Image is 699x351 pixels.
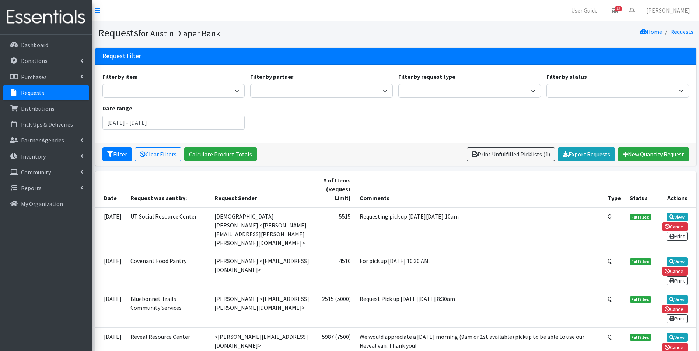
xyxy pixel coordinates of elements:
p: Partner Agencies [21,136,64,144]
th: Type [603,171,625,207]
a: Distributions [3,101,89,116]
label: Filter by status [546,72,587,81]
span: Fulfilled [630,258,652,265]
a: View [667,333,688,342]
th: # of Items (Request Limit) [315,171,355,207]
td: [DEMOGRAPHIC_DATA][PERSON_NAME] <[PERSON_NAME][EMAIL_ADDRESS][PERSON_NAME][PERSON_NAME][DOMAIN_NA... [210,207,315,252]
td: [PERSON_NAME] <[EMAIL_ADDRESS][DOMAIN_NAME]> [210,252,315,290]
td: UT Social Resource Center [126,207,210,252]
label: Filter by request type [398,72,455,81]
a: Print Unfulfilled Picklists (1) [467,147,555,161]
img: HumanEssentials [3,5,89,29]
a: My Organization [3,196,89,211]
td: Bluebonnet Trails Community Services [126,290,210,327]
a: View [667,213,688,221]
small: for Austin Diaper Bank [138,28,220,39]
td: Covenant Food Pantry [126,252,210,290]
td: Requesting pick up [DATE][DATE] 10am [355,207,603,252]
a: Requests [670,28,693,35]
td: 4510 [315,252,355,290]
td: [PERSON_NAME] <[EMAIL_ADDRESS][PERSON_NAME][DOMAIN_NAME]> [210,290,315,327]
a: Export Requests [558,147,615,161]
a: View [667,257,688,266]
th: Status [625,171,656,207]
button: Filter [102,147,132,161]
a: Cancel [662,305,688,313]
a: Requests [3,85,89,100]
abbr: Quantity [608,213,612,220]
a: Purchases [3,70,89,84]
a: New Quantity Request [618,147,689,161]
p: Reports [21,184,42,192]
abbr: Quantity [608,295,612,302]
label: Filter by partner [250,72,293,81]
span: 13 [615,6,622,11]
span: Fulfilled [630,334,652,341]
a: Dashboard [3,38,89,52]
td: Request Pick up [DATE][DATE] 8:30am [355,290,603,327]
td: [DATE] [95,252,126,290]
a: Print [667,276,688,285]
th: Request Sender [210,171,315,207]
p: Distributions [21,105,55,112]
p: My Organization [21,200,63,208]
p: Inventory [21,153,46,160]
a: Print [667,232,688,241]
abbr: Quantity [608,333,612,340]
p: Community [21,169,51,176]
th: Date [95,171,126,207]
td: 5515 [315,207,355,252]
span: Fulfilled [630,296,652,303]
abbr: Quantity [608,257,612,265]
a: Donations [3,53,89,68]
a: Calculate Product Totals [184,147,257,161]
a: Community [3,165,89,180]
a: Cancel [662,222,688,231]
a: Partner Agencies [3,133,89,148]
td: 2515 (5000) [315,290,355,327]
h1: Requests [98,26,393,39]
p: Requests [21,89,44,96]
th: Actions [656,171,696,207]
h3: Request Filter [102,52,141,60]
td: [DATE] [95,207,126,252]
a: [PERSON_NAME] [640,3,696,18]
label: Date range [102,104,132,113]
a: View [667,295,688,304]
a: Print [667,314,688,323]
th: Request was sent by: [126,171,210,207]
p: Donations [21,57,48,64]
a: Pick Ups & Deliveries [3,117,89,132]
a: 13 [607,3,623,18]
th: Comments [355,171,603,207]
td: [DATE] [95,290,126,327]
span: Fulfilled [630,214,652,220]
p: Dashboard [21,41,48,49]
td: For pick up [DATE] 10:30 AM. [355,252,603,290]
input: January 1, 2011 - December 31, 2011 [102,116,245,130]
a: Reports [3,181,89,195]
a: Cancel [662,267,688,276]
a: Inventory [3,149,89,164]
a: Home [640,28,662,35]
a: User Guide [565,3,604,18]
label: Filter by item [102,72,138,81]
a: Clear Filters [135,147,181,161]
p: Pick Ups & Deliveries [21,121,73,128]
p: Purchases [21,73,47,81]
